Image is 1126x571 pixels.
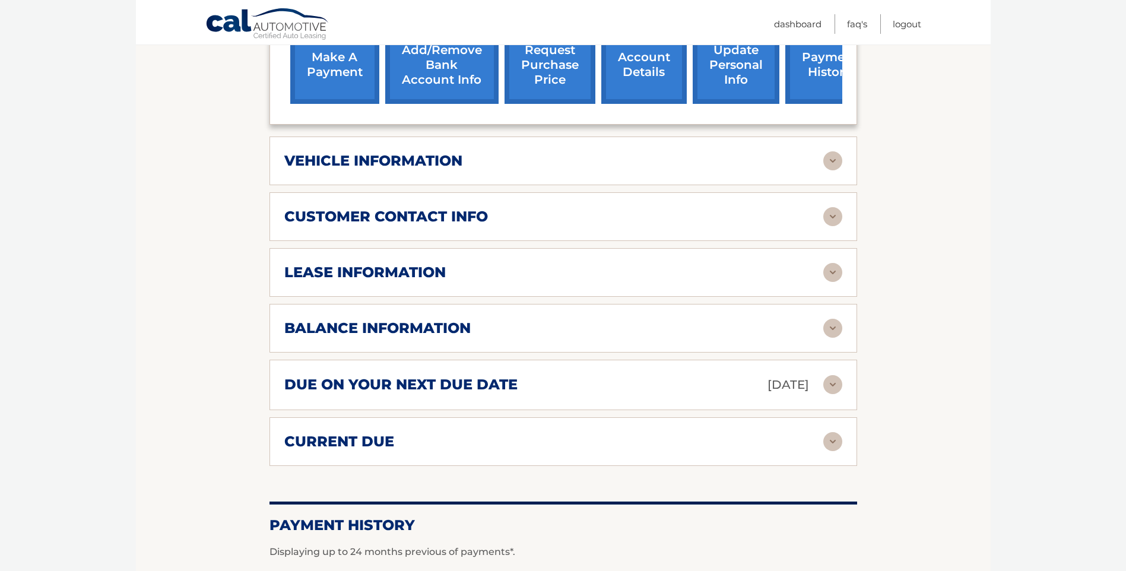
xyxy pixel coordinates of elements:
[284,152,462,170] h2: vehicle information
[785,26,874,104] a: payment history
[505,26,595,104] a: request purchase price
[269,545,857,559] p: Displaying up to 24 months previous of payments*.
[847,14,867,34] a: FAQ's
[385,26,499,104] a: Add/Remove bank account info
[601,26,687,104] a: account details
[284,264,446,281] h2: lease information
[823,319,842,338] img: accordion-rest.svg
[290,26,379,104] a: make a payment
[823,207,842,226] img: accordion-rest.svg
[774,14,821,34] a: Dashboard
[284,433,394,451] h2: current due
[823,432,842,451] img: accordion-rest.svg
[823,263,842,282] img: accordion-rest.svg
[893,14,921,34] a: Logout
[284,319,471,337] h2: balance information
[269,516,857,534] h2: Payment History
[284,208,488,226] h2: customer contact info
[823,375,842,394] img: accordion-rest.svg
[767,375,809,395] p: [DATE]
[284,376,518,394] h2: due on your next due date
[205,8,330,42] a: Cal Automotive
[693,26,779,104] a: update personal info
[823,151,842,170] img: accordion-rest.svg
